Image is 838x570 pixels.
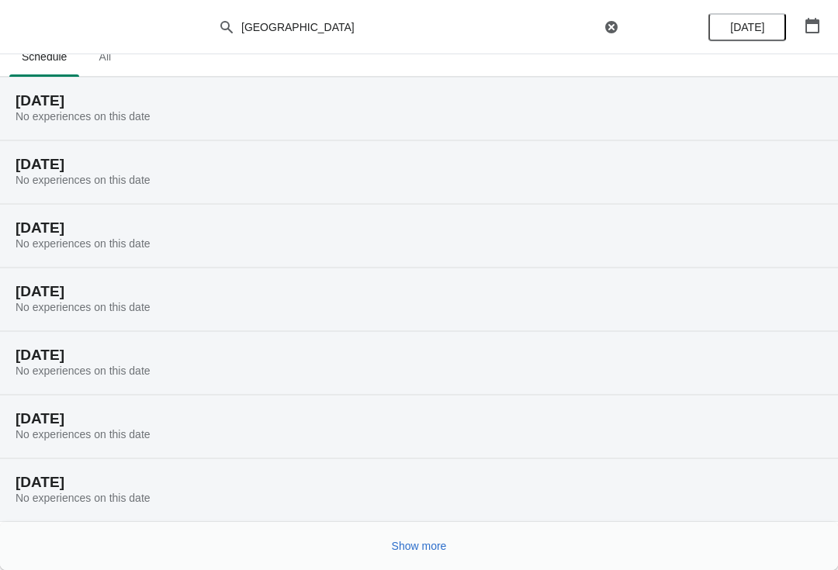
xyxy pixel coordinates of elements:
span: No experiences on this date [16,364,151,377]
span: No experiences on this date [16,301,151,313]
input: Search [241,13,601,41]
span: No experiences on this date [16,110,151,123]
h2: [DATE] [16,93,822,109]
h2: [DATE] [16,284,822,299]
button: Show more [386,532,453,560]
h2: [DATE] [16,475,822,490]
span: [DATE] [730,21,764,33]
span: No experiences on this date [16,237,151,250]
span: No experiences on this date [16,174,151,186]
span: Schedule [9,43,79,71]
h2: [DATE] [16,157,822,172]
button: [DATE] [708,13,786,41]
h2: [DATE] [16,347,822,363]
span: Show more [392,540,447,552]
button: Clear [604,19,619,35]
span: No experiences on this date [16,492,151,504]
h2: [DATE] [16,411,822,427]
span: All [85,43,124,71]
h2: [DATE] [16,220,822,236]
span: No experiences on this date [16,428,151,440]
